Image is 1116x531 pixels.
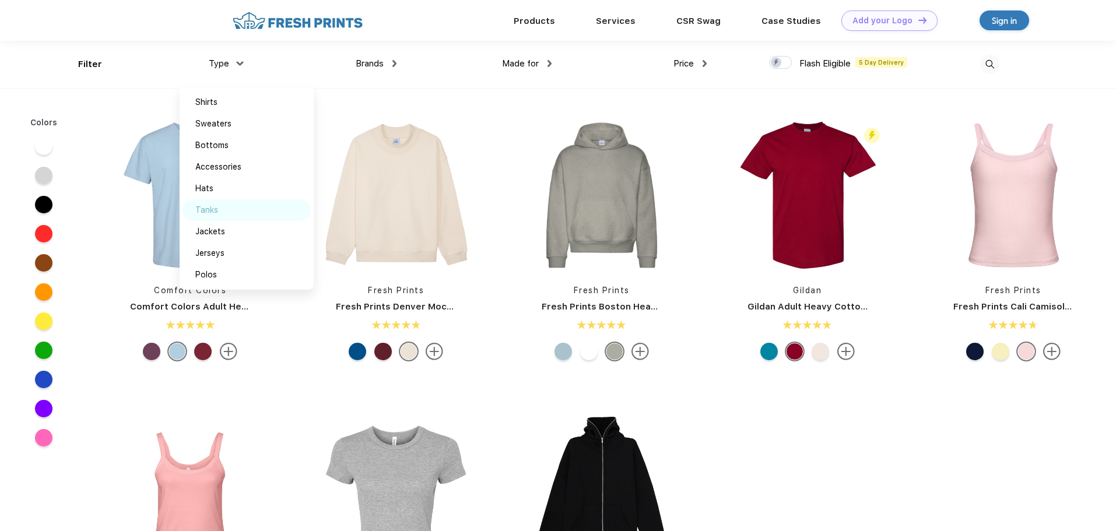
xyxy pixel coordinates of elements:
[22,117,66,129] div: Colors
[209,58,229,69] span: Type
[980,10,1029,30] a: Sign in
[852,16,913,26] div: Add your Logo
[220,343,237,360] img: more.svg
[154,286,226,295] a: Comfort Colors
[936,118,1091,273] img: func=resize&h=266
[113,118,268,273] img: func=resize&h=266
[631,343,649,360] img: more.svg
[980,55,999,74] img: desktop_search.svg
[195,182,213,195] div: Hats
[966,343,984,360] div: Navy White
[356,58,384,69] span: Brands
[730,118,885,273] img: func=resize&h=266
[169,343,186,360] div: Hydrangea
[374,343,392,360] div: Crimson Red
[542,301,726,312] a: Fresh Prints Boston Heavyweight Hoodie
[606,343,623,360] div: Heathered Grey
[195,139,229,152] div: Bottoms
[195,269,217,281] div: Polos
[195,118,231,130] div: Sweaters
[195,204,218,216] div: Tanks
[793,286,822,295] a: Gildan
[786,343,803,360] div: Cardinal Red
[580,343,598,360] div: White
[195,96,217,108] div: Shirts
[400,343,417,360] div: Buttermilk
[555,343,572,360] div: Slate Blue
[236,61,243,65] img: dropdown.png
[1017,343,1035,360] div: Baby Pink
[985,286,1041,295] a: Fresh Prints
[799,58,851,69] span: Flash Eligible
[195,247,224,259] div: Jerseys
[349,343,366,360] div: Royal Blue
[426,343,443,360] img: more.svg
[502,58,539,69] span: Made for
[548,60,552,67] img: dropdown.png
[673,58,694,69] span: Price
[992,343,1009,360] div: Butter Yellow
[864,128,880,143] img: flash_active_toggle.svg
[837,343,855,360] img: more.svg
[760,343,778,360] div: Tropical Blue
[195,226,225,238] div: Jackets
[812,343,829,360] div: Natural
[318,118,473,273] img: func=resize&h=266
[195,161,241,173] div: Accessories
[992,14,1017,27] div: Sign in
[918,17,927,23] img: DT
[130,301,321,312] a: Comfort Colors Adult Heavyweight T-Shirt
[1043,343,1061,360] img: more.svg
[953,301,1090,312] a: Fresh Prints Cali Camisole Top
[336,301,589,312] a: Fresh Prints Denver Mock Neck Heavyweight Sweatshirt
[143,343,160,360] div: Berry
[229,10,366,31] img: fo%20logo%202.webp
[703,60,707,67] img: dropdown.png
[368,286,424,295] a: Fresh Prints
[524,118,679,273] img: func=resize&h=266
[514,16,555,26] a: Products
[747,301,899,312] a: Gildan Adult Heavy Cotton T-Shirt
[392,60,396,67] img: dropdown.png
[78,58,102,71] div: Filter
[194,343,212,360] div: Chili
[574,286,630,295] a: Fresh Prints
